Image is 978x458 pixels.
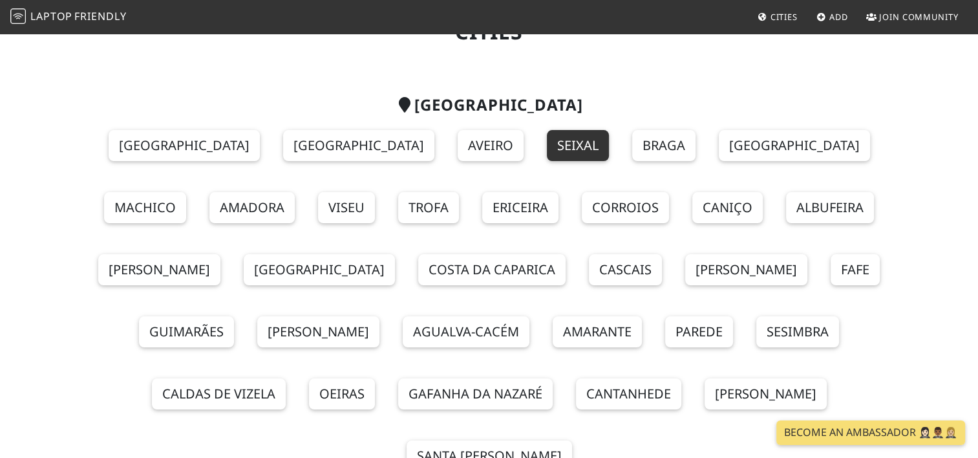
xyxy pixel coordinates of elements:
a: Braga [632,130,696,161]
a: Amarante [553,316,642,347]
a: Caldas de Vizela [152,378,286,409]
a: Trofa [398,192,459,223]
a: Gafanha da Nazaré [398,378,553,409]
a: Machico [104,192,186,223]
a: Cascais [589,254,662,285]
a: Guimarães [139,316,234,347]
a: Corroios [582,192,669,223]
a: Cities [752,5,803,28]
a: Viseu [318,192,375,223]
a: Parede [665,316,733,347]
a: Cantanhede [576,378,681,409]
a: Join Community [861,5,964,28]
a: [PERSON_NAME] [257,316,379,347]
a: Sesimbra [756,316,839,347]
a: [GEOGRAPHIC_DATA] [719,130,870,161]
a: Amadora [209,192,295,223]
span: Join Community [879,11,959,23]
span: Add [829,11,848,23]
h2: [GEOGRAPHIC_DATA] [70,96,908,114]
a: Albufeira [786,192,874,223]
h1: Cities [70,19,908,44]
a: Caniço [692,192,763,223]
a: [GEOGRAPHIC_DATA] [109,130,260,161]
a: Add [811,5,853,28]
span: Laptop [30,9,72,23]
a: Aveiro [458,130,524,161]
a: Seixal [547,130,609,161]
a: Costa da Caparica [418,254,566,285]
span: Cities [771,11,798,23]
a: [GEOGRAPHIC_DATA] [244,254,395,285]
a: Oeiras [309,378,375,409]
a: Fafe [831,254,880,285]
img: LaptopFriendly [10,8,26,24]
a: LaptopFriendly LaptopFriendly [10,6,127,28]
a: [PERSON_NAME] [98,254,220,285]
span: Friendly [74,9,126,23]
a: Ericeira [482,192,558,223]
a: Agualva-Cacém [403,316,529,347]
a: [GEOGRAPHIC_DATA] [283,130,434,161]
a: [PERSON_NAME] [705,378,827,409]
a: [PERSON_NAME] [685,254,807,285]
